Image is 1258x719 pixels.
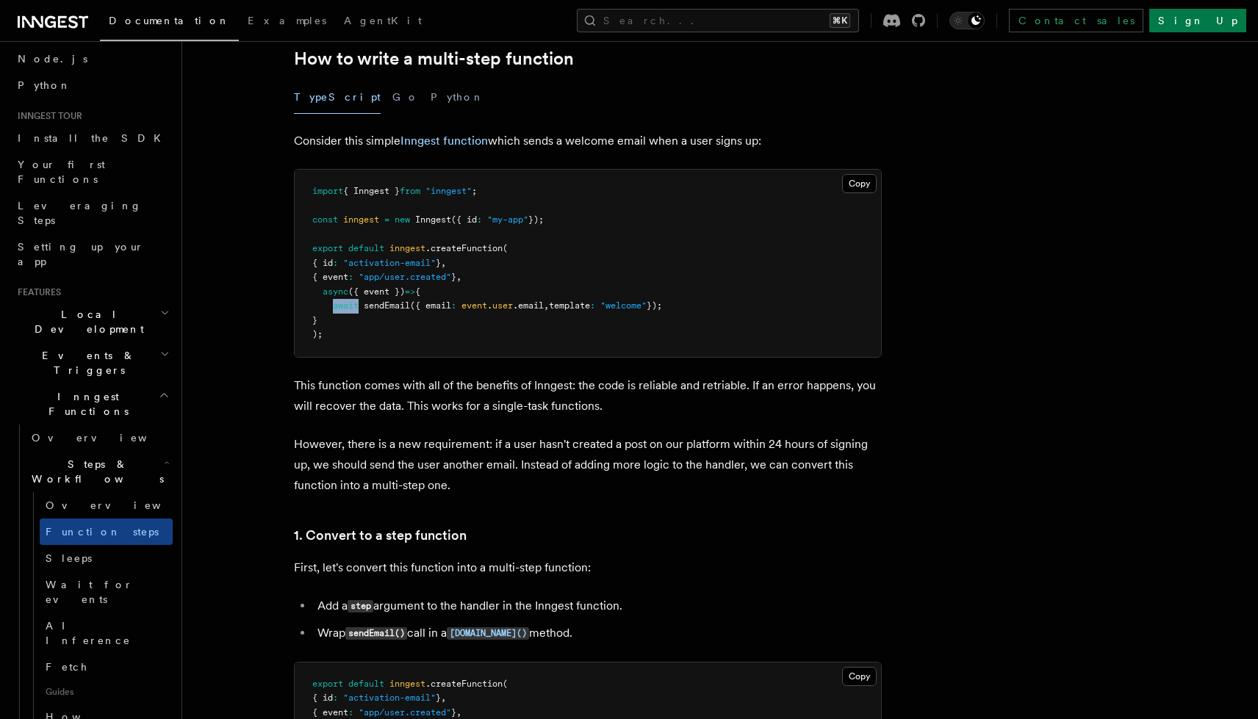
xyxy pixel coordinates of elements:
[109,15,230,26] span: Documentation
[842,174,877,193] button: Copy
[348,679,384,689] span: default
[410,300,451,311] span: ({ email
[12,110,82,122] span: Inngest tour
[12,383,173,424] button: Inngest Functions
[549,300,590,311] span: template
[451,300,456,311] span: :
[312,186,343,196] span: import
[830,13,850,28] kbd: ⌘K
[528,214,544,225] span: });
[477,214,482,225] span: :
[492,300,513,311] span: user
[425,679,503,689] span: .createFunction
[312,315,317,325] span: }
[46,661,88,673] span: Fetch
[949,12,985,29] button: Toggle dark mode
[441,693,446,703] span: ,
[431,81,484,114] button: Python
[26,424,173,451] a: Overview
[335,4,431,40] a: AgentKit
[333,693,338,703] span: :
[312,214,338,225] span: const
[348,707,353,718] span: :
[333,258,338,268] span: :
[312,329,323,339] span: );
[405,286,415,297] span: =>
[12,301,173,342] button: Local Development
[294,48,574,69] a: How to write a multi-step function
[389,243,425,253] span: inngest
[312,679,343,689] span: export
[348,243,384,253] span: default
[18,159,105,185] span: Your first Functions
[415,214,451,225] span: Inngest
[40,613,173,654] a: AI Inference
[344,15,422,26] span: AgentKit
[46,526,159,538] span: Function steps
[18,200,142,226] span: Leveraging Steps
[313,623,882,644] li: Wrap call in a method.
[294,557,882,578] p: First, let's convert this function into a multi-step function:
[294,131,882,151] p: Consider this simple which sends a welcome email when a user signs up:
[343,186,400,196] span: { Inngest }
[1009,9,1143,32] a: Contact sales
[12,192,173,234] a: Leveraging Steps
[323,286,348,297] span: async
[343,693,436,703] span: "activation-email"
[544,300,549,311] span: ,
[333,300,359,311] span: await
[348,272,353,282] span: :
[100,4,239,41] a: Documentation
[40,571,173,613] a: Wait for events
[400,186,420,196] span: from
[447,627,529,640] code: [DOMAIN_NAME]()
[461,300,487,311] span: event
[503,679,508,689] span: (
[425,243,503,253] span: .createFunction
[18,241,144,267] span: Setting up your app
[12,234,173,275] a: Setting up your app
[18,53,87,65] span: Node.js
[487,214,528,225] span: "my-app"
[12,286,61,298] span: Features
[32,432,183,444] span: Overview
[456,707,461,718] span: ,
[392,81,419,114] button: Go
[46,499,197,511] span: Overview
[389,679,425,689] span: inngest
[12,151,173,192] a: Your first Functions
[348,286,405,297] span: ({ event })
[451,272,456,282] span: }
[345,627,407,640] code: sendEmail()
[312,693,333,703] span: { id
[312,258,333,268] span: { id
[415,286,420,297] span: {
[239,4,335,40] a: Examples
[503,243,508,253] span: (
[436,693,441,703] span: }
[12,46,173,72] a: Node.js
[312,243,343,253] span: export
[46,552,92,564] span: Sleeps
[40,545,173,571] a: Sleeps
[577,9,859,32] button: Search...⌘K
[451,214,477,225] span: ({ id
[395,214,410,225] span: new
[1149,9,1246,32] a: Sign Up
[12,342,173,383] button: Events & Triggers
[348,600,373,613] code: step
[447,626,529,640] a: [DOMAIN_NAME]()
[12,307,160,336] span: Local Development
[12,72,173,98] a: Python
[343,214,379,225] span: inngest
[294,525,467,546] a: 1. Convert to a step function
[294,434,882,496] p: However, there is a new requirement: if a user hasn't created a post on our platform within 24 ho...
[313,596,882,617] li: Add a argument to the handler in the Inngest function.
[12,125,173,151] a: Install the SDK
[12,389,159,419] span: Inngest Functions
[400,134,488,148] a: Inngest function
[18,79,71,91] span: Python
[248,15,326,26] span: Examples
[40,680,173,704] span: Guides
[451,707,456,718] span: }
